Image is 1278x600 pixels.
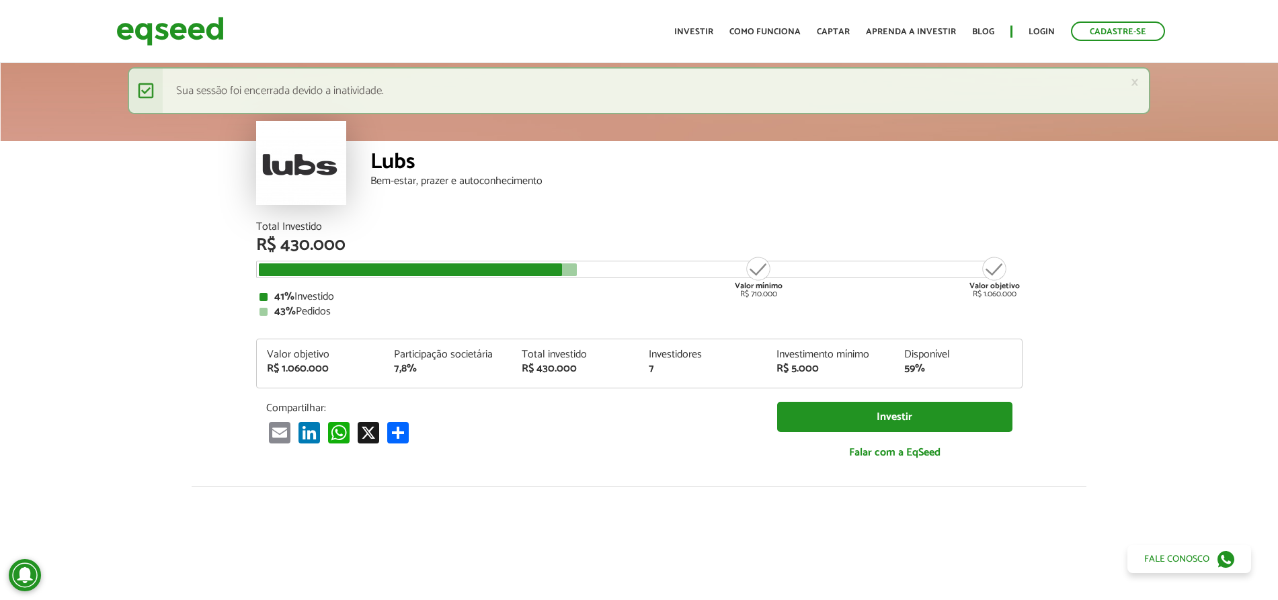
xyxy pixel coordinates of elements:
[1029,28,1055,36] a: Login
[1071,22,1165,41] a: Cadastre-se
[394,349,502,360] div: Participação societária
[735,280,783,292] strong: Valor mínimo
[266,402,757,415] p: Compartilhar:
[259,292,1019,302] div: Investido
[370,176,1023,187] div: Bem-estar, prazer e autoconhecimento
[394,363,502,374] div: 7,8%
[296,421,323,443] a: LinkedIn
[733,255,784,298] div: R$ 710.000
[256,237,1023,254] div: R$ 430.000
[777,439,1012,466] a: Falar com a EqSeed
[128,67,1150,114] div: Sua sessão foi encerrada devido a inatividade.
[259,306,1019,317] div: Pedidos
[116,13,224,49] img: EqSeed
[817,28,850,36] a: Captar
[729,28,801,36] a: Como funciona
[522,349,629,360] div: Total investido
[904,349,1012,360] div: Disponível
[355,421,382,443] a: X
[649,363,756,374] div: 7
[777,402,1012,432] a: Investir
[674,28,713,36] a: Investir
[522,363,629,374] div: R$ 430.000
[274,288,294,306] strong: 41%
[267,349,374,360] div: Valor objetivo
[385,421,411,443] a: Compartilhar
[972,28,994,36] a: Blog
[904,363,1012,374] div: 59%
[1131,75,1139,89] a: ×
[776,363,884,374] div: R$ 5.000
[866,28,956,36] a: Aprenda a investir
[325,421,352,443] a: WhatsApp
[274,302,296,320] strong: 43%
[267,363,374,374] div: R$ 1.060.000
[969,280,1020,292] strong: Valor objetivo
[649,349,756,360] div: Investidores
[266,421,293,443] a: Email
[969,255,1020,298] div: R$ 1.060.000
[1127,545,1251,573] a: Fale conosco
[256,222,1023,232] div: Total Investido
[370,151,1023,176] div: Lubs
[776,349,884,360] div: Investimento mínimo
